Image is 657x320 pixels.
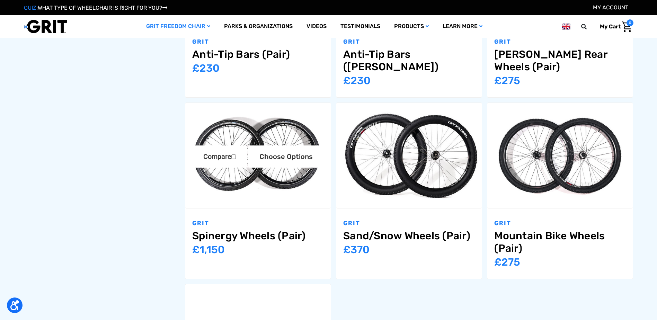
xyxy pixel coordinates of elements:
[343,74,371,87] span: £‌230
[487,103,633,208] a: Mountain Bike Wheels (Pair),$299.00
[139,15,217,38] a: GRIT Freedom Chair
[24,5,167,11] a: QUIZ:WHAT TYPE OF WHEELCHAIR IS RIGHT FOR YOU?
[185,103,331,208] a: Spinergy Wheels (Pair),$1,200.00
[343,230,475,242] a: Sand/Snow Wheels (Pair),$399.00
[562,22,570,31] img: gb.png
[192,219,324,228] p: GRIT
[300,15,334,38] a: Videos
[24,5,38,11] span: QUIZ:
[185,107,331,204] img: GRIT Spinergy Wheels: two Spinergy bike wheels for all-terrain wheelchair use
[336,103,482,208] a: Sand/Snow Wheels (Pair),$399.00
[494,230,626,255] a: Mountain Bike Wheels (Pair),$299.00
[494,256,520,268] span: £‌275
[584,19,595,34] input: Search
[217,15,300,38] a: Parks & Organizations
[192,48,324,61] a: Anti-Tip Bars (Pair),$249.00
[192,145,247,168] label: Compare
[248,145,324,168] a: Choose Options
[192,37,324,46] p: GRIT
[343,37,475,46] p: GRIT
[494,48,626,73] a: GRIT Jr. Rear Wheels (Pair),$299.00
[494,37,626,46] p: GRIT
[231,154,236,159] input: Compare
[343,243,370,256] span: £‌370
[343,219,475,228] p: GRIT
[494,219,626,228] p: GRIT
[487,107,633,204] img: Mountain Bike Wheels (Pair)
[593,4,628,11] a: Account
[627,19,633,26] span: 0
[192,243,225,256] span: £‌1,150
[336,107,482,204] img: GRIT Sand and Snow Wheels: pair of wider wheels for easier riding over loose terrain in GRIT Free...
[192,230,324,242] a: Spinergy Wheels (Pair),$1,200.00
[334,15,387,38] a: Testimonials
[436,15,489,38] a: Learn More
[622,21,632,32] img: Cart
[24,19,67,34] img: GRIT All-Terrain Wheelchair and Mobility Equipment
[600,23,621,30] span: My Cart
[387,15,436,38] a: Products
[595,19,633,34] a: Cart with 0 items
[343,48,475,73] a: Anti-Tip Bars (GRIT Jr.),$249.00
[494,74,520,87] span: £‌275
[192,62,220,74] span: £‌230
